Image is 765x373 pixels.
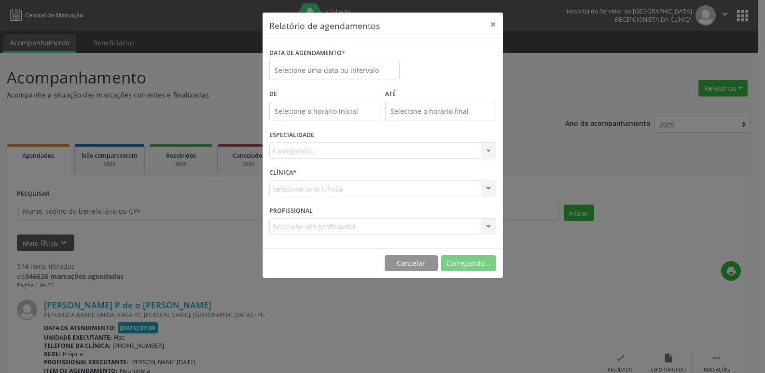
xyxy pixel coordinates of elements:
[269,128,314,143] label: ESPECIALIDADE
[385,102,496,121] input: Selecione o horário final
[441,255,496,272] button: Carregando...
[385,87,496,102] label: ATÉ
[269,61,400,80] input: Selecione uma data ou intervalo
[385,255,438,272] button: Cancelar
[269,166,296,180] label: CLÍNICA
[269,102,380,121] input: Selecione o horário inicial
[269,19,380,32] h5: Relatório de agendamentos
[484,13,503,36] button: Close
[269,46,345,61] label: DATA DE AGENDAMENTO
[269,87,380,102] label: De
[269,203,313,218] label: PROFISSIONAL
